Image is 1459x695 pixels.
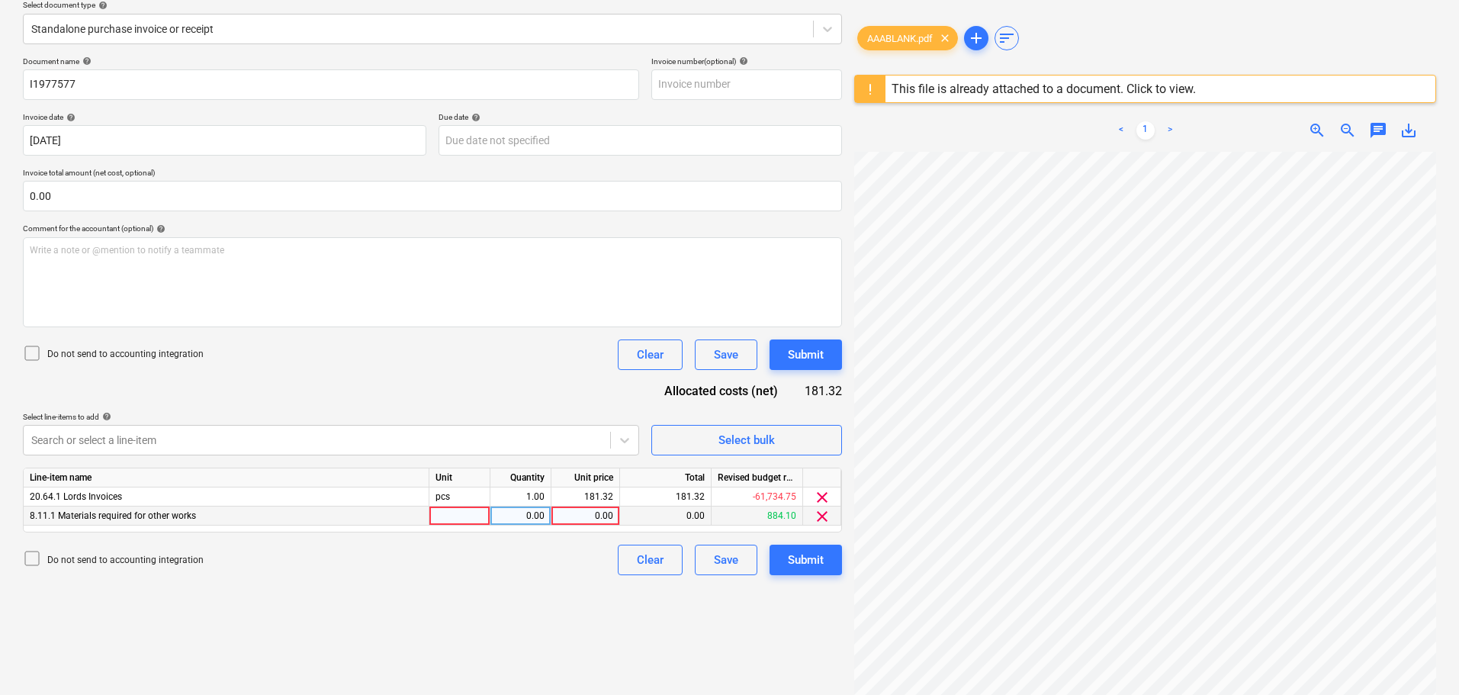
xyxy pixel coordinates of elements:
[718,430,775,450] div: Select bulk
[30,510,196,521] span: 8.11.1 Materials required for other works
[695,339,757,370] button: Save
[30,491,122,502] span: 20.64.1 Lords Invoices
[714,345,738,365] div: Save
[23,112,426,122] div: Invoice date
[95,1,108,10] span: help
[620,468,712,487] div: Total
[620,507,712,526] div: 0.00
[1383,622,1459,695] iframe: Chat Widget
[695,545,757,575] button: Save
[620,487,712,507] div: 181.32
[644,382,802,400] div: Allocated costs (net)
[1136,121,1155,140] a: Page 1 is your current page
[858,33,942,44] span: AAABLANK.pdf
[802,382,842,400] div: 181.32
[651,425,842,455] button: Select bulk
[1112,121,1130,140] a: Previous page
[651,69,842,100] input: Invoice number
[967,29,985,47] span: add
[1161,121,1179,140] a: Next page
[79,56,92,66] span: help
[497,487,545,507] div: 1.00
[1338,121,1357,140] span: zoom_out
[936,29,954,47] span: clear
[637,550,664,570] div: Clear
[153,224,166,233] span: help
[24,468,429,487] div: Line-item name
[637,345,664,365] div: Clear
[618,339,683,370] button: Clear
[770,339,842,370] button: Submit
[712,487,803,507] div: -61,734.75
[714,550,738,570] div: Save
[23,168,842,181] p: Invoice total amount (net cost, optional)
[712,468,803,487] div: Revised budget remaining
[63,113,76,122] span: help
[1400,121,1418,140] span: save_alt
[429,487,490,507] div: pcs
[439,125,842,156] input: Due date not specified
[651,56,842,66] div: Invoice number (optional)
[468,113,480,122] span: help
[23,69,639,100] input: Document name
[618,545,683,575] button: Clear
[857,26,958,50] div: AAABLANK.pdf
[439,112,842,122] div: Due date
[47,348,204,361] p: Do not send to accounting integration
[1308,121,1326,140] span: zoom_in
[998,29,1016,47] span: sort
[892,82,1196,96] div: This file is already attached to a document. Click to view.
[23,56,639,66] div: Document name
[788,345,824,365] div: Submit
[813,507,831,526] span: clear
[47,554,204,567] p: Do not send to accounting integration
[23,181,842,211] input: Invoice total amount (net cost, optional)
[429,468,490,487] div: Unit
[712,507,803,526] div: 884.10
[551,468,620,487] div: Unit price
[1369,121,1387,140] span: chat
[770,545,842,575] button: Submit
[23,224,842,233] div: Comment for the accountant (optional)
[490,468,551,487] div: Quantity
[558,487,613,507] div: 181.32
[788,550,824,570] div: Submit
[558,507,613,526] div: 0.00
[497,507,545,526] div: 0.00
[23,412,639,422] div: Select line-items to add
[736,56,748,66] span: help
[99,412,111,421] span: help
[813,488,831,507] span: clear
[23,125,426,156] input: Invoice date not specified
